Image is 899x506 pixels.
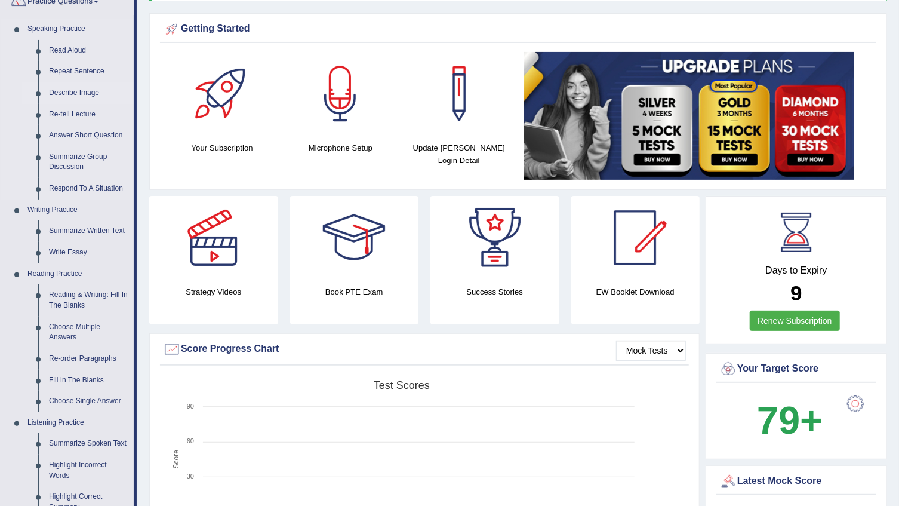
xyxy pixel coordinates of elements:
[757,398,823,442] b: 79+
[44,348,134,370] a: Re-order Paragraphs
[22,200,134,221] a: Writing Practice
[44,61,134,82] a: Repeat Sentence
[44,125,134,146] a: Answer Short Question
[44,104,134,125] a: Re-tell Lecture
[44,178,134,200] a: Respond To A Situation
[44,40,134,62] a: Read Aloud
[44,146,134,178] a: Summarize Group Discussion
[571,286,700,298] h4: EW Booklet Download
[163,341,686,358] div: Score Progress Chart
[406,142,512,167] h4: Update [PERSON_NAME] Login Detail
[44,220,134,242] a: Summarize Written Text
[750,311,840,331] a: Renew Subscription
[44,284,134,316] a: Reading & Writing: Fill In The Blanks
[22,263,134,285] a: Reading Practice
[44,317,134,348] a: Choose Multiple Answers
[44,242,134,263] a: Write Essay
[187,473,194,480] text: 30
[719,265,873,276] h4: Days to Expiry
[524,52,854,180] img: small5.jpg
[719,360,873,378] div: Your Target Score
[790,281,802,305] b: 9
[44,455,134,486] a: Highlight Incorrect Words
[44,433,134,455] a: Summarize Spoken Text
[149,286,278,298] h4: Strategy Videos
[719,473,873,490] div: Latest Mock Score
[430,286,559,298] h4: Success Stories
[44,370,134,391] a: Fill In The Blanks
[187,403,194,410] text: 90
[187,437,194,444] text: 60
[287,142,393,154] h4: Microphone Setup
[169,142,275,154] h4: Your Subscription
[163,20,873,38] div: Getting Started
[22,412,134,434] a: Listening Practice
[172,450,180,469] tspan: Score
[22,19,134,40] a: Speaking Practice
[44,82,134,104] a: Describe Image
[290,286,419,298] h4: Book PTE Exam
[44,391,134,412] a: Choose Single Answer
[374,379,430,391] tspan: Test scores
